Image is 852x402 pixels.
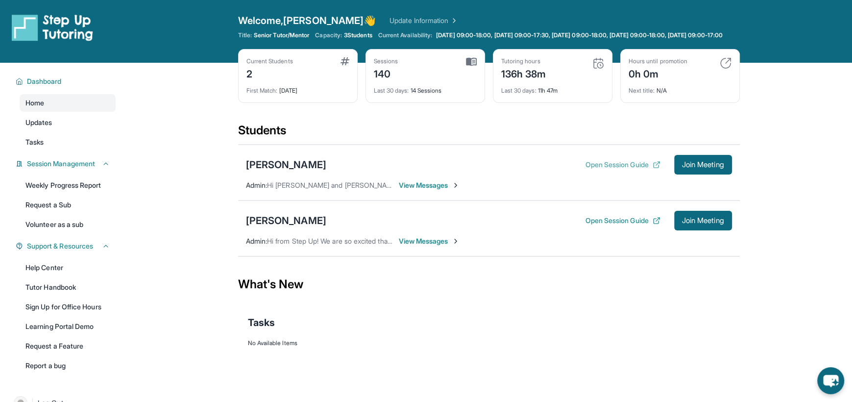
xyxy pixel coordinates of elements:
a: Weekly Progress Report [20,176,116,194]
img: card [720,57,731,69]
span: Title: [238,31,252,39]
a: Tasks [20,133,116,151]
div: Sessions [374,57,398,65]
button: Join Meeting [674,211,732,230]
a: [DATE] 09:00-18:00, [DATE] 09:00-17:30, [DATE] 09:00-18:00, [DATE] 09:00-18:00, [DATE] 09:00-17:00 [434,31,725,39]
div: 11h 47m [501,81,604,95]
a: Update Information [389,16,458,25]
div: Current Students [246,57,293,65]
a: Sign Up for Office Hours [20,298,116,316]
a: Report a bug [20,357,116,375]
span: Current Availability: [378,31,432,39]
span: Capacity: [315,31,342,39]
a: Learning Portal Demo [20,318,116,335]
img: Chevron-Right [452,237,460,245]
button: Join Meeting [674,155,732,175]
div: N/A [629,81,731,95]
a: Help Center [20,259,116,276]
a: Request a Feature [20,337,116,355]
span: Admin : [246,237,267,245]
img: card [592,57,604,69]
img: logo [12,14,93,41]
span: View Messages [399,236,460,246]
a: Updates [20,114,116,131]
img: card [341,57,349,65]
span: Welcome, [PERSON_NAME] 👋 [238,14,376,27]
span: Join Meeting [682,218,724,224]
a: Volunteer as a sub [20,216,116,233]
span: Updates [25,118,52,127]
span: 3 Students [344,31,372,39]
span: Last 30 days : [501,87,536,94]
div: 0h 0m [629,65,687,81]
button: Open Session Guide [585,160,660,170]
img: Chevron Right [448,16,458,25]
div: 136h 38m [501,65,546,81]
div: [DATE] [246,81,349,95]
button: chat-button [817,367,844,394]
span: View Messages [399,180,460,190]
span: Senior Tutor/Mentor [254,31,309,39]
span: Dashboard [27,76,62,86]
span: Next title : [629,87,655,94]
span: Last 30 days : [374,87,409,94]
div: 14 Sessions [374,81,477,95]
span: Tasks [25,137,44,147]
a: Home [20,94,116,112]
span: Home [25,98,44,108]
img: Chevron-Right [452,181,460,189]
span: [DATE] 09:00-18:00, [DATE] 09:00-17:30, [DATE] 09:00-18:00, [DATE] 09:00-18:00, [DATE] 09:00-17:00 [436,31,723,39]
div: Hours until promotion [629,57,687,65]
button: Support & Resources [23,241,110,251]
div: [PERSON_NAME] [246,158,326,172]
div: 2 [246,65,293,81]
div: What's New [238,263,740,306]
a: Request a Sub [20,196,116,214]
button: Dashboard [23,76,110,86]
span: Session Management [27,159,95,169]
span: Admin : [246,181,267,189]
span: Support & Resources [27,241,93,251]
div: 140 [374,65,398,81]
span: Tasks [248,316,275,329]
span: First Match : [246,87,278,94]
a: Tutor Handbook [20,278,116,296]
div: Students [238,123,740,144]
div: Tutoring hours [501,57,546,65]
div: No Available Items [248,339,730,347]
button: Session Management [23,159,110,169]
div: [PERSON_NAME] [246,214,326,227]
img: card [466,57,477,66]
button: Open Session Guide [585,216,660,226]
span: Join Meeting [682,162,724,168]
